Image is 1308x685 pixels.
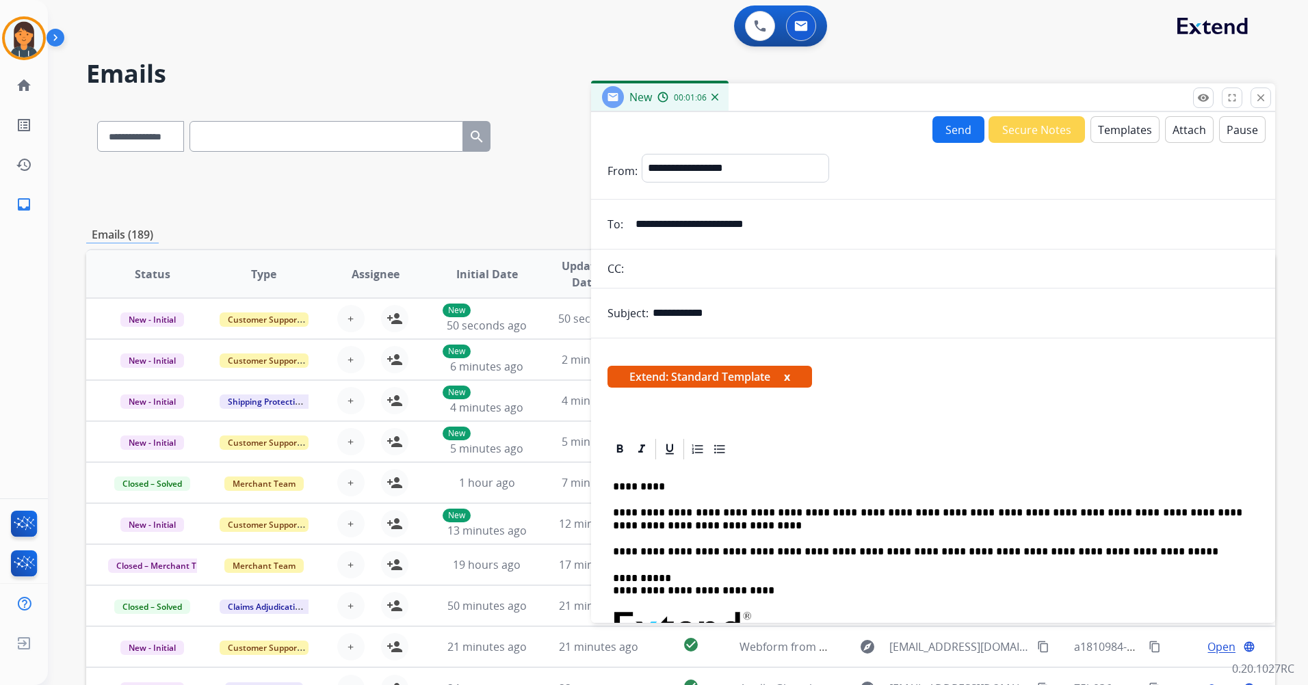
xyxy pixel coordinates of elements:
mat-icon: content_copy [1149,641,1161,653]
p: New [443,427,471,440]
span: + [348,351,354,368]
mat-icon: remove_red_eye [1197,92,1209,104]
span: + [348,556,354,573]
button: Pause [1219,116,1266,143]
span: 4 minutes ago [450,400,523,415]
span: Customer Support [220,641,309,655]
button: + [337,592,365,619]
span: 00:01:06 [674,92,707,103]
mat-icon: person_add [387,310,403,327]
span: Claims Adjudication [220,600,313,614]
span: 12 minutes ago [559,516,638,531]
span: Customer Support [220,518,309,532]
span: 2 minutes ago [562,352,635,367]
span: 50 seconds ago [447,318,527,333]
span: New - Initial [120,312,184,327]
span: 21 minutes ago [559,639,638,654]
mat-icon: history [16,157,32,173]
mat-icon: fullscreen [1226,92,1238,104]
mat-icon: person_add [387,597,403,614]
span: Closed – Solved [114,600,190,614]
mat-icon: person_add [387,392,403,409]
button: Secure Notes [989,116,1085,143]
mat-icon: person_add [387,556,403,573]
span: Status [135,266,170,282]
mat-icon: close [1255,92,1267,104]
mat-icon: person_add [387,515,403,532]
p: 0.20.1027RC [1232,660,1294,677]
div: Bold [610,439,630,459]
p: Emails (189) [86,226,159,243]
span: + [348,310,354,327]
span: Closed – Solved [114,476,190,491]
span: 19 hours ago [453,557,521,572]
mat-icon: content_copy [1037,641,1049,653]
mat-icon: language [1243,641,1255,653]
span: New [629,90,652,105]
span: + [348,392,354,409]
span: Initial Date [456,266,518,282]
p: New [443,304,471,317]
span: Closed – Merchant Transfer [108,559,233,573]
span: Open [1207,639,1235,655]
span: 21 minutes ago [559,598,638,613]
span: 5 minutes ago [450,441,523,456]
button: + [337,633,365,660]
span: + [348,639,354,655]
span: + [348,433,354,450]
div: Bullet List [709,439,730,459]
button: + [337,510,365,537]
span: Merchant Team [224,559,304,573]
button: + [337,346,365,373]
span: 7 minutes ago [562,475,635,490]
span: New - Initial [120,353,184,368]
span: 4 minutes ago [562,393,635,408]
span: 50 seconds ago [558,311,638,326]
mat-icon: person_add [387,639,403,655]
span: 5 minutes ago [562,434,635,449]
button: + [337,305,365,332]
p: To: [607,216,623,232]
mat-icon: person_add [387,474,403,491]
span: Merchant Team [224,476,304,491]
span: Customer Support [220,312,309,327]
span: New - Initial [120,518,184,532]
span: 6 minutes ago [450,359,523,374]
span: Webform from [EMAIL_ADDRESS][DOMAIN_NAME] on [DATE] [740,639,1049,654]
div: Underline [659,439,680,459]
span: [EMAIL_ADDRESS][DOMAIN_NAME] [889,639,1030,655]
button: x [784,368,790,385]
span: Updated Date [554,258,616,291]
button: + [337,387,365,414]
span: Shipping Protection [220,394,313,409]
mat-icon: check_circle [683,636,699,653]
span: Customer Support [220,435,309,450]
img: avatar [5,19,43,57]
mat-icon: person_add [387,351,403,368]
span: + [348,474,354,491]
div: Ordered List [688,439,708,459]
span: Customer Support [220,353,309,368]
span: Type [251,266,276,282]
p: New [443,386,471,399]
h2: Emails [86,60,1275,88]
span: 50 minutes ago [447,598,527,613]
p: From: [607,163,638,179]
button: Templates [1090,116,1160,143]
span: 1 hour ago [459,475,515,490]
mat-icon: list_alt [16,117,32,133]
mat-icon: inbox [16,196,32,213]
p: New [443,509,471,522]
mat-icon: person_add [387,433,403,450]
span: + [348,515,354,532]
span: New - Initial [120,435,184,450]
div: Italic [631,439,652,459]
p: New [443,345,471,358]
button: + [337,551,365,578]
span: New - Initial [120,641,184,655]
span: New - Initial [120,394,184,409]
button: Attach [1165,116,1214,143]
span: Extend: Standard Template [607,366,812,388]
span: a1810984-3937-4c6a-9dd0-2abb751611b8 [1074,639,1287,654]
span: 17 minutes ago [559,557,638,572]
